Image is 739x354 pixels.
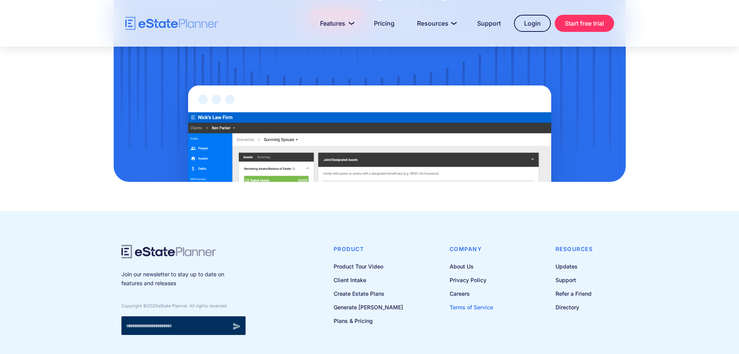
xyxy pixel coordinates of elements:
[365,16,404,31] a: Pricing
[556,302,593,312] a: Directory
[514,15,551,32] a: Login
[555,15,614,32] a: Start free trial
[450,302,493,312] a: Terms of Service
[334,262,403,271] a: Product Tour Video
[121,303,246,309] div: Copyright © eState Planner. All rights reserved.
[121,270,246,288] p: Join our newsletter to stay up to date on features and releases
[556,245,593,253] h4: Resources
[125,17,218,30] a: home
[147,303,158,309] span: 2025
[121,316,246,335] form: Newsletter signup
[468,16,510,31] a: Support
[334,316,403,326] a: Plans & Pricing
[334,289,403,298] a: Create Estate Plans
[334,245,403,253] h4: Product
[450,262,493,271] a: About Us
[334,302,403,312] a: Generate [PERSON_NAME]
[556,262,593,271] a: Updates
[408,16,464,31] a: Resources
[450,275,493,285] a: Privacy Policy
[311,16,361,31] a: Features
[450,245,493,253] h4: Company
[556,289,593,298] a: Refer a Friend
[556,275,593,285] a: Support
[334,275,403,285] a: Client Intake
[450,289,493,298] a: Careers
